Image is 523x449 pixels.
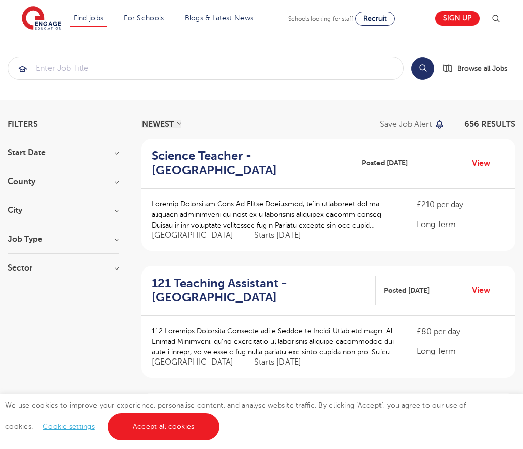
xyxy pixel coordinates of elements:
a: View [472,284,498,297]
h3: Start Date [8,149,119,157]
h2: 121 Teaching Assistant - [GEOGRAPHIC_DATA] [152,276,368,305]
button: Save job alert [379,120,445,128]
span: Schools looking for staff [288,15,353,22]
span: Recruit [363,15,387,22]
p: Starts [DATE] [254,230,301,241]
h3: County [8,177,119,186]
a: Browse all Jobs [442,63,515,74]
a: 121 Teaching Assistant - [GEOGRAPHIC_DATA] [152,276,376,305]
span: Filters [8,120,38,128]
span: We use cookies to improve your experience, personalise content, and analyse website traffic. By c... [5,401,466,430]
a: Cookie settings [43,423,95,430]
p: £80 per day [417,326,505,338]
a: Blogs & Latest News [185,14,254,22]
h2: Science Teacher - [GEOGRAPHIC_DATA] [152,149,346,178]
img: Engage Education [22,6,61,31]
p: Save job alert [379,120,432,128]
p: Long Term [417,218,505,231]
h3: City [8,206,119,214]
span: Posted [DATE] [384,285,430,296]
p: 112 Loremips Dolorsita Consecte adi e Seddoe te Incidi Utlab etd magn: Al Enimad Minimveni, qu’no... [152,326,397,357]
a: For Schools [124,14,164,22]
span: [GEOGRAPHIC_DATA] [152,357,244,368]
h3: Job Type [8,235,119,243]
p: Long Term [417,345,505,357]
p: Starts [DATE] [254,357,301,368]
h3: Sector [8,264,119,272]
a: Recruit [355,12,395,26]
p: Loremip Dolorsi am Cons Ad Elitse Doeiusmod, te’in utlaboreet dol ma aliquaen adminimveni qu nost... [152,199,397,231]
a: Sign up [435,11,480,26]
a: Find jobs [74,14,104,22]
button: Search [411,57,434,80]
input: Submit [8,57,403,79]
a: View [472,157,498,170]
div: Submit [8,57,404,80]
span: Posted [DATE] [362,158,408,168]
span: Browse all Jobs [457,63,507,74]
span: 656 RESULTS [464,120,515,129]
a: Accept all cookies [108,413,220,440]
p: £210 per day [417,199,505,211]
a: Science Teacher - [GEOGRAPHIC_DATA] [152,149,354,178]
span: [GEOGRAPHIC_DATA] [152,230,244,241]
